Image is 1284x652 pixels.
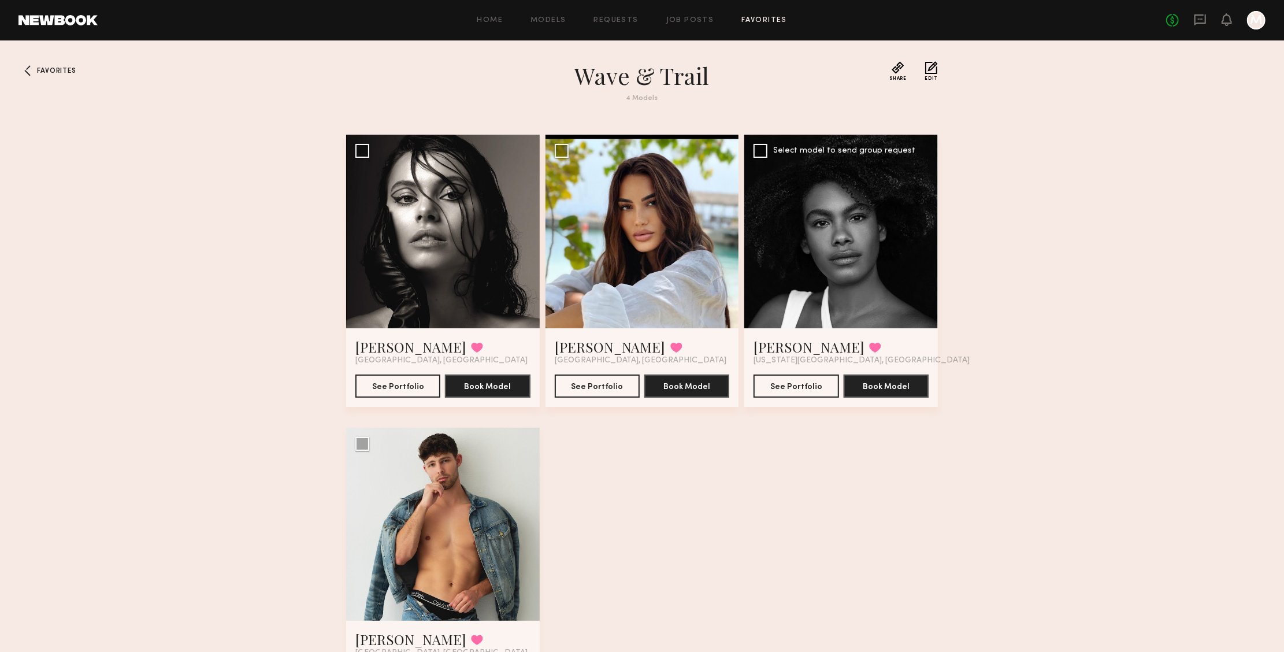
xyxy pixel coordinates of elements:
[445,381,530,391] a: Book Model
[925,61,938,81] button: Edit
[644,375,729,398] button: Book Model
[18,61,37,80] a: Favorites
[666,17,714,24] a: Job Posts
[477,17,503,24] a: Home
[434,61,850,90] h1: Wave & Trail
[555,356,727,365] span: [GEOGRAPHIC_DATA], [GEOGRAPHIC_DATA]
[555,338,666,356] a: [PERSON_NAME]
[754,375,838,398] button: See Portfolio
[844,375,929,398] button: Book Model
[644,381,729,391] a: Book Model
[355,375,440,398] button: See Portfolio
[37,68,76,75] span: Favorites
[773,147,915,155] div: Select model to send group request
[925,76,938,81] span: Edit
[594,17,639,24] a: Requests
[890,76,907,81] span: Share
[741,17,787,24] a: Favorites
[355,630,466,649] a: [PERSON_NAME]
[844,381,929,391] a: Book Model
[890,61,907,81] button: Share
[1247,11,1266,29] a: M
[434,95,850,102] div: 4 Models
[754,338,864,356] a: [PERSON_NAME]
[530,17,566,24] a: Models
[355,356,528,365] span: [GEOGRAPHIC_DATA], [GEOGRAPHIC_DATA]
[355,338,466,356] a: [PERSON_NAME]
[754,356,970,365] span: [US_STATE][GEOGRAPHIC_DATA], [GEOGRAPHIC_DATA]
[555,375,640,398] button: See Portfolio
[445,375,530,398] button: Book Model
